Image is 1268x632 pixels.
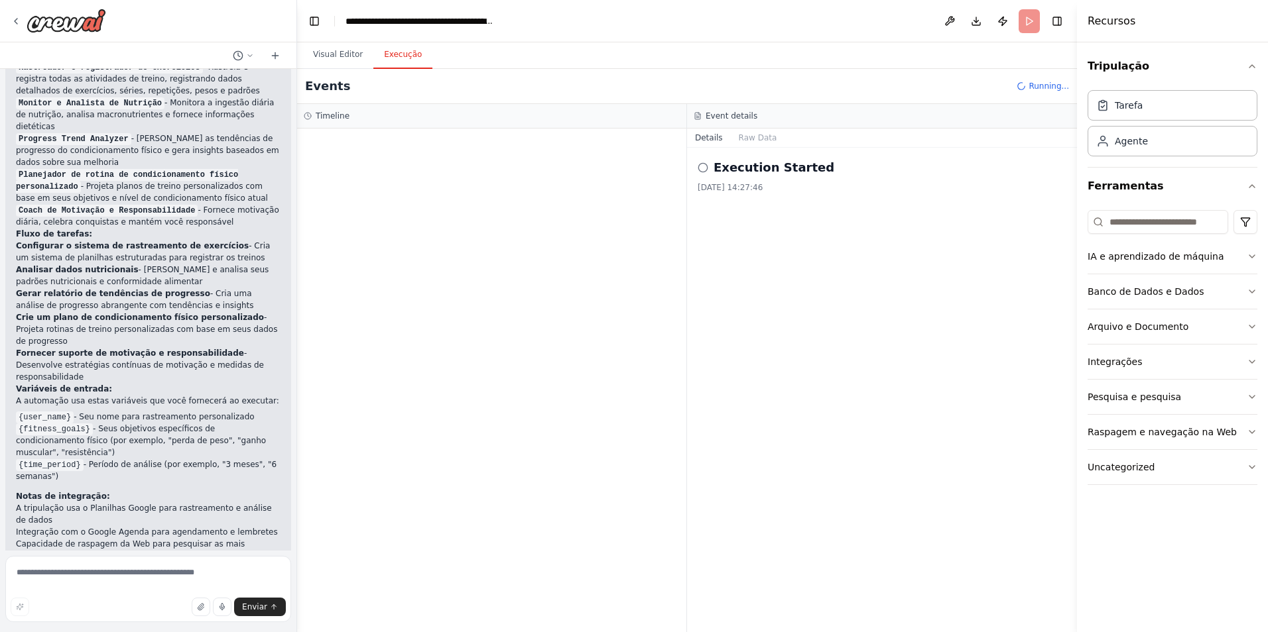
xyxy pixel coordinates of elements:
font: - Período de análise (por exemplo, "3 meses", "6 semanas") [16,460,277,481]
h4: Recursos [1088,13,1135,29]
li: - Fornece motivação diária, celebra conquistas e mantém você responsável [16,204,281,228]
div: Integrações [1088,355,1143,368]
strong: Variáveis de entrada: [16,384,112,394]
strong: Configurar o sistema de rastreamento de exercícios [16,241,249,250]
button: Visual Editor [302,41,373,69]
button: Enviar [234,598,286,616]
div: IA e aprendizado de máquina [1088,250,1224,263]
button: Improve this prompt [11,598,29,616]
font: - Seu nome para rastreamento personalizado [74,412,254,421]
button: Integrações [1088,344,1257,379]
strong: Crie um plano de condicionamento físico personalizado [16,313,264,322]
img: Logotipo [27,9,106,32]
div: Tarefa [1115,99,1143,112]
li: - Projeta planos de treino personalizados com base em seus objetivos e nível de condicionamento f... [16,168,281,204]
code: Monitor e Analista de Nutrição [16,97,164,109]
h2: Execution Started [714,158,834,177]
li: Capacidade de raspagem da Web para pesquisar as mais recentes metodologias de condicionamento físico [16,538,281,562]
div: Ferramentas [1088,205,1257,496]
button: Details [687,129,731,147]
code: Progress Trend Analyzer [16,133,131,145]
strong: Notas de integração: [16,492,110,501]
h3: Timeline [316,111,349,121]
span: Running... [1029,81,1069,91]
h3: Event details [706,111,757,121]
span: Enviar [242,602,267,612]
div: Uncategorized [1088,460,1155,474]
div: [DATE] 14:27:46 [698,182,1066,193]
div: Agente [1115,134,1148,148]
li: A tripulação usa o Planilhas Google para rastreamento e análise de dados [16,502,281,526]
button: Start a new chat [265,48,286,64]
div: Banco de Dados e Dados [1088,285,1204,298]
button: Switch to previous chat [227,48,259,64]
div: Pesquisa e pesquisa [1088,390,1181,403]
button: Raspagem e navegação na Web [1088,415,1257,449]
button: Ocultar barra lateral direita [1048,12,1066,30]
li: - Monitora a ingestão diária de nutrição, analisa macronutrientes e fornece informações dietéticas [16,97,281,132]
button: Arquivo e Documento [1088,309,1257,344]
li: - Cria um sistema de planilhas estruturadas para registrar os treinos [16,240,281,264]
strong: Fornecer suporte de motivação e responsabilidade [16,348,244,358]
button: Ferramentas [1088,168,1257,205]
font: Tripulação [1088,58,1149,74]
font: - Seus objetivos específicos de condicionamento físico (por exemplo, "perda de peso", "ganho musc... [16,424,266,457]
button: Pesquisa e pesquisa [1088,380,1257,414]
h2: Events [305,77,350,95]
li: Integração com o Google Agenda para agendamento e lembretes [16,526,281,538]
li: - [PERSON_NAME] as tendências de progresso do condicionamento físico e gera insights baseados em ... [16,132,281,168]
button: Ocultar barra lateral esquerda [305,12,324,30]
button: Tripulação [1088,48,1257,85]
button: IA e aprendizado de máquina [1088,239,1257,274]
code: Coach de Motivação e Responsabilidade [16,205,198,217]
button: Banco de Dados e Dados [1088,274,1257,309]
div: Tripulação [1088,85,1257,167]
nav: migalhas de pão [346,15,495,28]
button: Raw Data [731,129,785,147]
strong: Analisar dados nutricionais [16,265,139,274]
li: - [PERSON_NAME] e analisa seus padrões nutricionais e conformidade alimentar [16,264,281,288]
code: {user_name} [16,411,74,423]
p: A automação usa estas variáveis que você fornecerá ao executar: [16,395,281,407]
li: - Desenvolve estratégias contínuas de motivação e medidas de responsabilidade [16,347,281,383]
button: Uncategorized [1088,450,1257,484]
code: Planejador de rotina de condicionamento físico personalizado [16,169,238,193]
button: Upload files [192,598,210,616]
div: Arquivo e Documento [1088,320,1188,333]
li: - Projeta rotinas de treino personalizadas com base em seus dados de progresso [16,311,281,347]
button: Execução [373,41,432,69]
button: Click to speak your automation idea [213,598,231,616]
div: Raspagem e navegação na Web [1088,425,1237,439]
code: {fitness_goals} [16,423,93,435]
font: Ferramentas [1088,178,1164,194]
strong: Gerar relatório de tendências de progresso [16,289,210,298]
strong: Fluxo de tarefas: [16,229,92,238]
li: - Cria uma análise de progresso abrangente com tendências e insights [16,288,281,311]
li: - Rastreia e registra todas as atividades de treino, registrando dados detalhados de exercícios, ... [16,61,281,97]
code: {time_period} [16,459,84,471]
